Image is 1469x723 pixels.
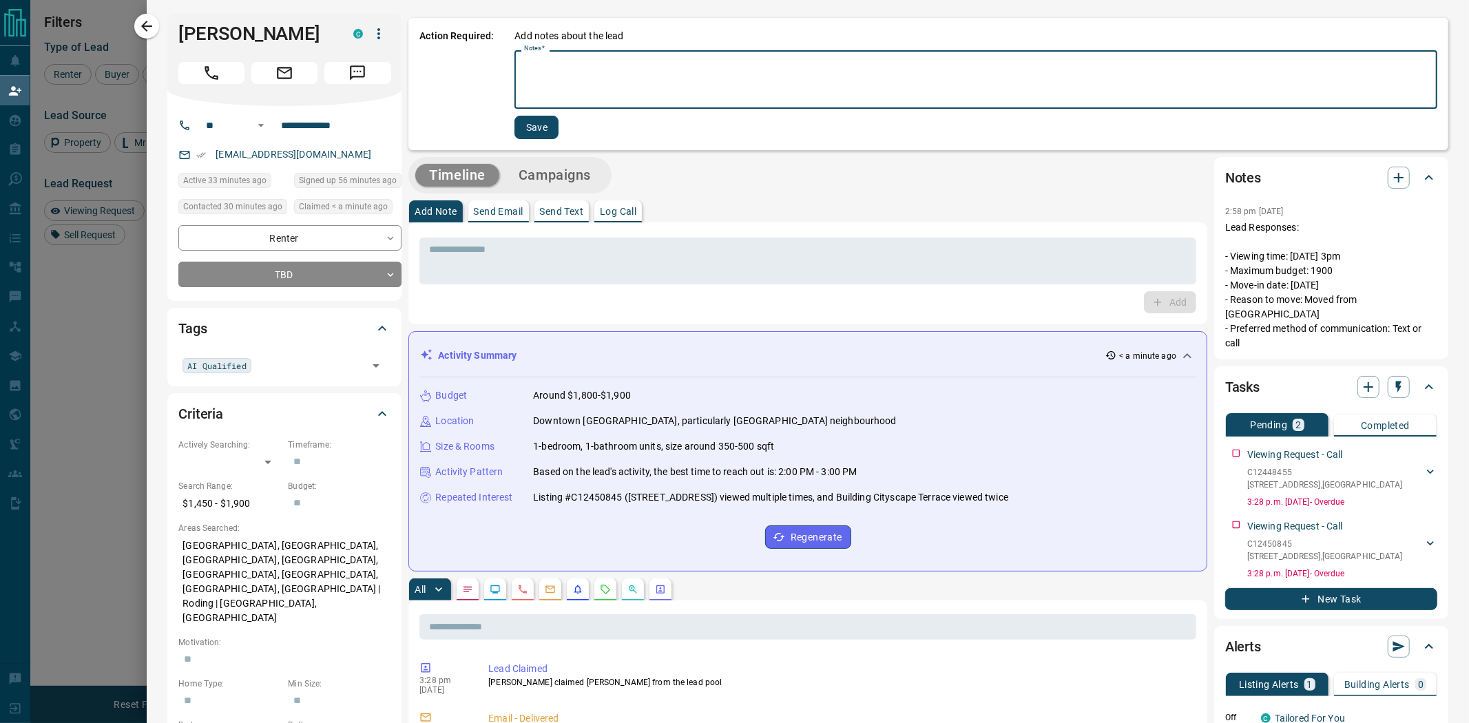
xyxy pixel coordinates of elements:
[1295,420,1301,430] p: 2
[1225,376,1260,398] h2: Tasks
[627,584,638,595] svg: Opportunities
[1225,207,1284,216] p: 2:58 pm [DATE]
[178,636,390,649] p: Motivation:
[1247,448,1343,462] p: Viewing Request - Call
[178,678,281,690] p: Home Type:
[1119,350,1176,362] p: < a minute ago
[294,199,402,218] div: Sun Oct 12 2025
[435,465,503,479] p: Activity Pattern
[514,116,559,139] button: Save
[415,164,499,187] button: Timeline
[415,585,426,594] p: All
[178,262,402,287] div: TBD
[435,490,512,505] p: Repeated Interest
[288,480,390,492] p: Budget:
[488,662,1191,676] p: Lead Claimed
[600,584,611,595] svg: Requests
[1225,630,1437,663] div: Alerts
[438,348,517,363] p: Activity Summary
[517,584,528,595] svg: Calls
[183,200,282,213] span: Contacted 30 minutes ago
[1247,550,1403,563] p: [STREET_ADDRESS] , [GEOGRAPHIC_DATA]
[1361,421,1410,430] p: Completed
[420,343,1196,368] div: Activity Summary< a minute ago
[765,525,851,549] button: Regenerate
[178,522,390,534] p: Areas Searched:
[1247,463,1437,494] div: C12448455[STREET_ADDRESS],[GEOGRAPHIC_DATA]
[524,44,545,53] label: Notes
[1225,220,1437,350] p: Lead Responses: - Viewing time: [DATE] 3pm - Maximum budget: 1900 - Move-in date: [DATE] - Reason...
[187,359,246,373] span: AI Qualified
[216,149,371,160] a: [EMAIL_ADDRESS][DOMAIN_NAME]
[419,675,468,685] p: 3:28 pm
[178,312,390,345] div: Tags
[474,207,523,216] p: Send Email
[253,117,269,134] button: Open
[196,150,206,160] svg: Email Verified
[1250,420,1287,430] p: Pending
[178,23,333,45] h1: [PERSON_NAME]
[488,676,1191,689] p: [PERSON_NAME] claimed [PERSON_NAME] from the lead pool
[353,29,363,39] div: condos.ca
[1247,479,1403,491] p: [STREET_ADDRESS] , [GEOGRAPHIC_DATA]
[178,225,402,251] div: Renter
[1247,466,1403,479] p: C12448455
[178,492,281,515] p: $1,450 - $1,900
[600,207,636,216] p: Log Call
[288,439,390,451] p: Timeframe:
[178,403,223,425] h2: Criteria
[533,439,774,454] p: 1-bedroom, 1-bathroom units, size around 350-500 sqft
[415,207,457,216] p: Add Note
[572,584,583,595] svg: Listing Alerts
[533,465,857,479] p: Based on the lead's activity, the best time to reach out is: 2:00 PM - 3:00 PM
[540,207,584,216] p: Send Text
[533,388,631,403] p: Around $1,800-$1,900
[178,317,207,339] h2: Tags
[514,29,623,43] p: Add notes about the lead
[533,414,896,428] p: Downtown [GEOGRAPHIC_DATA], particularly [GEOGRAPHIC_DATA] neighbourhood
[251,62,317,84] span: Email
[1239,680,1299,689] p: Listing Alerts
[1247,535,1437,565] div: C12450845[STREET_ADDRESS],[GEOGRAPHIC_DATA]
[178,439,281,451] p: Actively Searching:
[505,164,605,187] button: Campaigns
[288,678,390,690] p: Min Size:
[1225,161,1437,194] div: Notes
[435,439,494,454] p: Size & Rooms
[178,62,244,84] span: Call
[1344,680,1410,689] p: Building Alerts
[419,29,494,139] p: Action Required:
[1247,496,1437,508] p: 3:28 p.m. [DATE] - Overdue
[294,173,402,192] div: Sun Oct 12 2025
[1247,567,1437,580] p: 3:28 p.m. [DATE] - Overdue
[1247,519,1343,534] p: Viewing Request - Call
[299,200,388,213] span: Claimed < a minute ago
[1225,636,1261,658] h2: Alerts
[1247,538,1403,550] p: C12450845
[1225,370,1437,404] div: Tasks
[178,199,287,218] div: Sun Oct 12 2025
[1225,167,1261,189] h2: Notes
[299,174,397,187] span: Signed up 56 minutes ago
[366,356,386,375] button: Open
[462,584,473,595] svg: Notes
[435,414,474,428] p: Location
[324,62,390,84] span: Message
[178,480,281,492] p: Search Range:
[419,685,468,695] p: [DATE]
[655,584,666,595] svg: Agent Actions
[1261,713,1271,723] div: condos.ca
[178,397,390,430] div: Criteria
[178,173,287,192] div: Sun Oct 12 2025
[1225,588,1437,610] button: New Task
[435,388,467,403] p: Budget
[183,174,267,187] span: Active 33 minutes ago
[545,584,556,595] svg: Emails
[1307,680,1313,689] p: 1
[533,490,1008,505] p: Listing #C12450845 ([STREET_ADDRESS]) viewed multiple times, and Building Cityscape Terrace viewe...
[178,534,390,629] p: [GEOGRAPHIC_DATA], [GEOGRAPHIC_DATA], [GEOGRAPHIC_DATA], [GEOGRAPHIC_DATA], [GEOGRAPHIC_DATA], [G...
[490,584,501,595] svg: Lead Browsing Activity
[1418,680,1424,689] p: 0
